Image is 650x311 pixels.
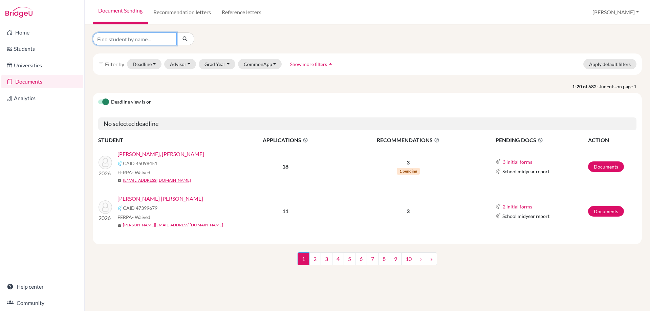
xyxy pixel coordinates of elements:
[117,223,122,227] span: mail
[332,252,344,265] a: 4
[378,252,390,265] a: 8
[238,59,282,69] button: CommonApp
[111,98,152,106] span: Deadline view is on
[132,214,150,220] span: - Waived
[344,252,355,265] a: 5
[589,6,642,19] button: [PERSON_NAME]
[1,296,83,310] a: Community
[327,61,334,67] i: arrow_drop_up
[117,150,204,158] a: [PERSON_NAME], [PERSON_NAME]
[123,177,191,183] a: [EMAIL_ADDRESS][DOMAIN_NAME]
[282,163,288,170] b: 18
[282,208,288,214] b: 11
[588,136,636,145] th: ACTION
[123,222,223,228] a: [PERSON_NAME][EMAIL_ADDRESS][DOMAIN_NAME]
[98,117,636,130] h5: No selected deadline
[290,61,327,67] span: Show more filters
[367,252,378,265] a: 7
[572,83,598,90] strong: 1-20 of 682
[123,160,157,167] span: CAID 45098451
[5,7,32,18] img: Bridge-U
[338,136,479,144] span: RECOMMENDATIONS
[496,204,501,209] img: Common App logo
[496,159,501,164] img: Common App logo
[1,75,83,88] a: Documents
[1,59,83,72] a: Universities
[338,207,479,215] p: 3
[1,280,83,293] a: Help center
[598,83,642,90] span: students on page 1
[117,214,150,221] span: FERPA
[99,156,112,169] img: Castellá Falkenberg, Miranda
[117,179,122,183] span: mail
[98,136,234,145] th: STUDENT
[132,170,150,175] span: - Waived
[502,158,533,166] button: 3 initial forms
[496,169,501,174] img: Common App logo
[401,252,416,265] a: 10
[502,203,533,210] button: 2 initial forms
[234,136,337,144] span: APPLICATIONS
[164,59,196,69] button: Advisor
[99,200,112,214] img: Angelucci Maestre, Alessandra
[426,252,437,265] a: »
[298,252,437,271] nav: ...
[355,252,367,265] a: 6
[588,206,624,217] a: Documents
[390,252,402,265] a: 9
[502,168,549,175] span: School midyear report
[105,61,124,67] span: Filter by
[416,252,426,265] a: ›
[99,214,112,222] p: 2026
[99,169,112,177] p: 2026
[496,213,501,219] img: Common App logo
[123,204,157,212] span: CAID 47399679
[1,26,83,39] a: Home
[298,252,309,265] span: 1
[98,61,104,67] i: filter_list
[397,168,420,175] span: 1 pending
[117,195,203,203] a: [PERSON_NAME] [PERSON_NAME]
[1,42,83,55] a: Students
[199,59,235,69] button: Grad Year
[502,213,549,220] span: School midyear report
[117,205,123,211] img: Common App logo
[117,169,150,176] span: FERPA
[583,59,636,69] button: Apply default filters
[284,59,340,69] button: Show more filtersarrow_drop_up
[321,252,332,265] a: 3
[1,91,83,105] a: Analytics
[93,32,177,45] input: Find student by name...
[127,59,161,69] button: Deadline
[588,161,624,172] a: Documents
[117,161,123,166] img: Common App logo
[496,136,587,144] span: PENDING DOCS
[309,252,321,265] a: 2
[338,158,479,166] p: 3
